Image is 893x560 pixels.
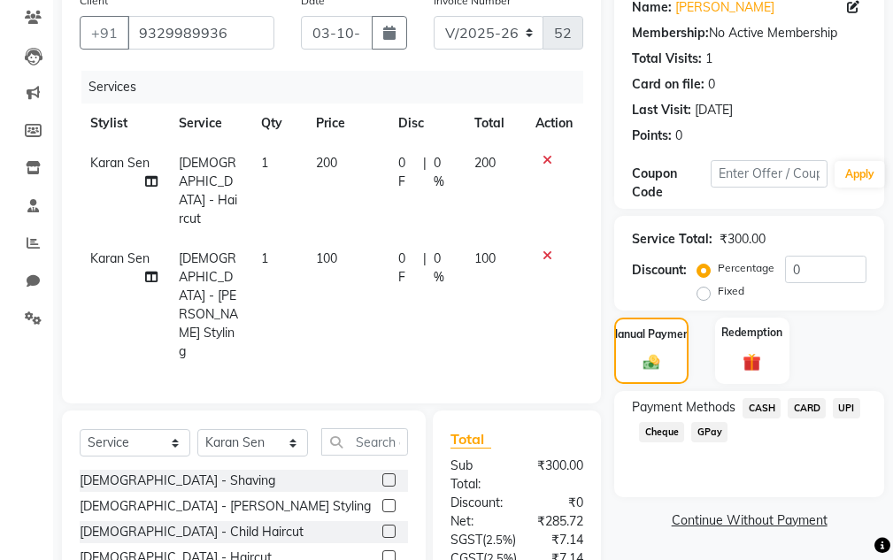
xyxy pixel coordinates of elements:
[708,75,715,94] div: 0
[720,230,766,249] div: ₹300.00
[179,250,238,359] span: [DEMOGRAPHIC_DATA] - [PERSON_NAME] Styling
[632,165,710,202] div: Coupon Code
[168,104,250,143] th: Service
[464,104,525,143] th: Total
[305,104,389,143] th: Price
[517,456,597,494] div: ₹300.00
[250,104,304,143] th: Qty
[474,250,496,266] span: 100
[691,422,727,442] span: GPay
[721,325,782,341] label: Redemption
[437,494,517,512] div: Discount:
[90,250,150,266] span: Karan Sen
[127,16,274,50] input: Search by Name/Mobile/Email/Code
[261,155,268,171] span: 1
[609,326,694,342] label: Manual Payment
[632,398,735,417] span: Payment Methods
[632,50,702,68] div: Total Visits:
[529,531,597,549] div: ₹7.14
[474,155,496,171] span: 200
[711,160,828,188] input: Enter Offer / Coupon Code
[80,472,275,490] div: [DEMOGRAPHIC_DATA] - Shaving
[525,104,583,143] th: Action
[437,531,529,549] div: ( )
[632,261,687,280] div: Discount:
[80,104,168,143] th: Stylist
[423,249,427,287] span: |
[675,127,682,145] div: 0
[632,24,866,42] div: No Active Membership
[718,283,744,299] label: Fixed
[450,430,491,449] span: Total
[639,422,684,442] span: Cheque
[423,154,427,191] span: |
[437,456,517,494] div: Sub Total:
[835,161,885,188] button: Apply
[705,50,712,68] div: 1
[486,533,512,547] span: 2.5%
[90,155,150,171] span: Karan Sen
[321,428,408,456] input: Search or Scan
[718,260,774,276] label: Percentage
[434,249,454,287] span: 0 %
[632,24,709,42] div: Membership:
[638,353,665,372] img: _cash.svg
[833,398,860,418] span: UPI
[632,75,704,94] div: Card on file:
[81,71,597,104] div: Services
[434,154,454,191] span: 0 %
[80,16,129,50] button: +91
[316,250,337,266] span: 100
[618,511,881,530] a: Continue Without Payment
[737,351,766,373] img: _gift.svg
[80,523,304,541] div: [DEMOGRAPHIC_DATA] - Child Haircut
[632,230,712,249] div: Service Total:
[179,155,237,226] span: [DEMOGRAPHIC_DATA] - Haircut
[398,154,415,191] span: 0 F
[517,512,597,531] div: ₹285.72
[517,494,597,512] div: ₹0
[388,104,464,143] th: Disc
[632,101,691,119] div: Last Visit:
[316,155,337,171] span: 200
[632,127,672,145] div: Points:
[788,398,826,418] span: CARD
[450,532,482,548] span: SGST
[261,250,268,266] span: 1
[743,398,781,418] span: CASH
[80,497,371,516] div: [DEMOGRAPHIC_DATA] - [PERSON_NAME] Styling
[695,101,733,119] div: [DATE]
[437,512,517,531] div: Net:
[398,249,415,287] span: 0 F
